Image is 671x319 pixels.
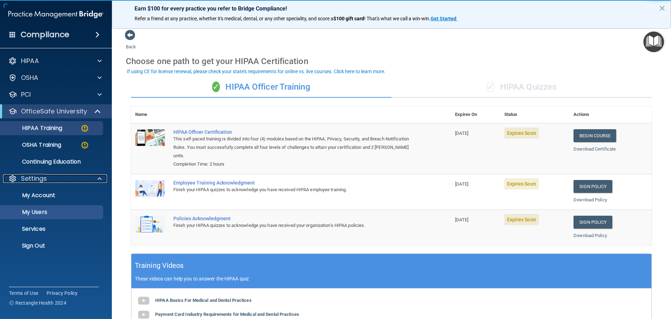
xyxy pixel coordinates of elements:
[455,131,468,136] span: [DATE]
[573,146,616,152] a: Download Certificate
[131,106,169,123] th: Name
[8,7,103,21] img: PMB logo
[126,51,657,71] div: Choose one path to get your HIPAA Certification
[8,107,101,116] a: OfficeSafe University
[391,77,652,98] div: HIPAA Quizzes
[573,216,612,229] a: Sign Policy
[455,181,468,187] span: [DATE]
[173,135,416,160] div: This self-paced training is divided into four (4) modules based on the HIPAA, Privacy, Security, ...
[431,16,457,21] a: Get Started
[155,312,299,317] b: Payment Card Industry Requirements for Medical and Dental Practices
[333,16,364,21] strong: $100 gift card
[573,180,612,193] a: Sign Policy
[173,129,416,135] a: HIPAA Officer Certification
[173,221,416,230] div: Finish your HIPAA quizzes to acknowledge you have received your organization’s HIPAA policies.
[135,16,333,21] span: Refer a friend at any practice, whether it's medical, dental, or any other speciality, and score a
[80,124,89,133] img: warning-circle.0cc9ac19.png
[212,82,220,92] span: ✓
[9,290,38,297] a: Terms of Use
[487,82,495,92] span: ✓
[155,298,252,303] b: HIPAA Basics For Medical and Dental Practices
[573,197,607,202] a: Download Policy
[364,16,431,21] span: ! That's what we call a win-win.
[173,216,416,221] div: Policies Acknowledgment
[8,74,102,82] a: OSHA
[21,174,47,183] p: Settings
[5,125,62,132] p: HIPAA Training
[21,74,38,82] p: OSHA
[173,180,416,186] div: Employee Training Acknowledgment
[8,57,102,65] a: HIPAA
[80,141,89,150] img: warning-circle.0cc9ac19.png
[569,106,652,123] th: Actions
[504,127,539,139] span: Expires Soon
[643,32,664,52] button: Open Resource Center
[137,294,151,308] img: gray_youtube_icon.38fcd6cc.png
[451,106,500,123] th: Expires On
[504,214,539,225] span: Expires Soon
[131,77,391,98] div: HIPAA Officer Training
[173,160,416,168] div: Completion Time: 2 hours
[573,129,616,142] a: Begin Course
[21,57,39,65] p: HIPAA
[5,158,100,165] p: Continuing Education
[135,5,648,12] p: Earn $100 for every practice you refer to Bridge Compliance!
[455,217,468,222] span: [DATE]
[5,192,100,199] p: My Account
[21,30,69,40] h4: Compliance
[8,90,102,99] a: PCI
[659,2,665,14] button: Close
[21,107,87,116] p: OfficeSafe University
[8,174,102,183] a: Settings
[431,16,456,21] strong: Get Started
[5,242,100,249] p: Sign Out
[21,90,31,99] p: PCI
[173,186,416,194] div: Finish your HIPAA quizzes to acknowledge you have received HIPAA employee training.
[504,178,539,189] span: Expires Soon
[500,106,570,123] th: Status
[573,233,607,238] a: Download Policy
[135,276,648,282] p: These videos can help you to answer the HIPAA quiz
[126,36,136,49] a: Back
[5,226,100,233] p: Services
[127,69,385,74] div: If using CE for license renewal, please check your state's requirements for online vs. live cours...
[5,209,100,216] p: My Users
[135,259,184,272] h5: Training Videos
[126,68,387,75] button: If using CE for license renewal, please check your state's requirements for online vs. live cours...
[5,141,61,148] p: OSHA Training
[46,290,78,297] a: Privacy Policy
[9,299,66,306] span: Ⓒ Rectangle Health 2024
